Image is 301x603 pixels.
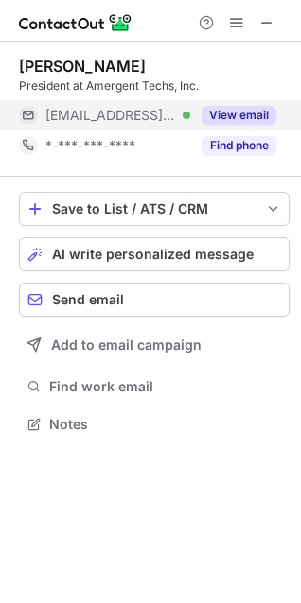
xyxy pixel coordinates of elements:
span: AI write personalized message [52,247,254,262]
img: ContactOut v5.3.10 [19,11,133,34]
button: Notes [19,411,290,438]
div: Save to List / ATS / CRM [52,201,257,216]
span: [EMAIL_ADDRESS][DOMAIN_NAME] [45,107,176,124]
button: Add to email campaign [19,328,290,362]
button: Reveal Button [202,136,276,155]
button: AI write personalized message [19,237,290,271]
span: Send email [52,292,124,307]
span: Notes [49,416,282,433]
div: [PERSON_NAME] [19,57,146,76]
span: Find work email [49,378,282,395]
button: Reveal Button [202,106,276,125]
button: save-profile-one-click [19,192,290,226]
button: Send email [19,283,290,317]
span: Add to email campaign [51,337,202,353]
button: Find work email [19,373,290,400]
div: President at Amergent Techs, Inc. [19,78,290,95]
